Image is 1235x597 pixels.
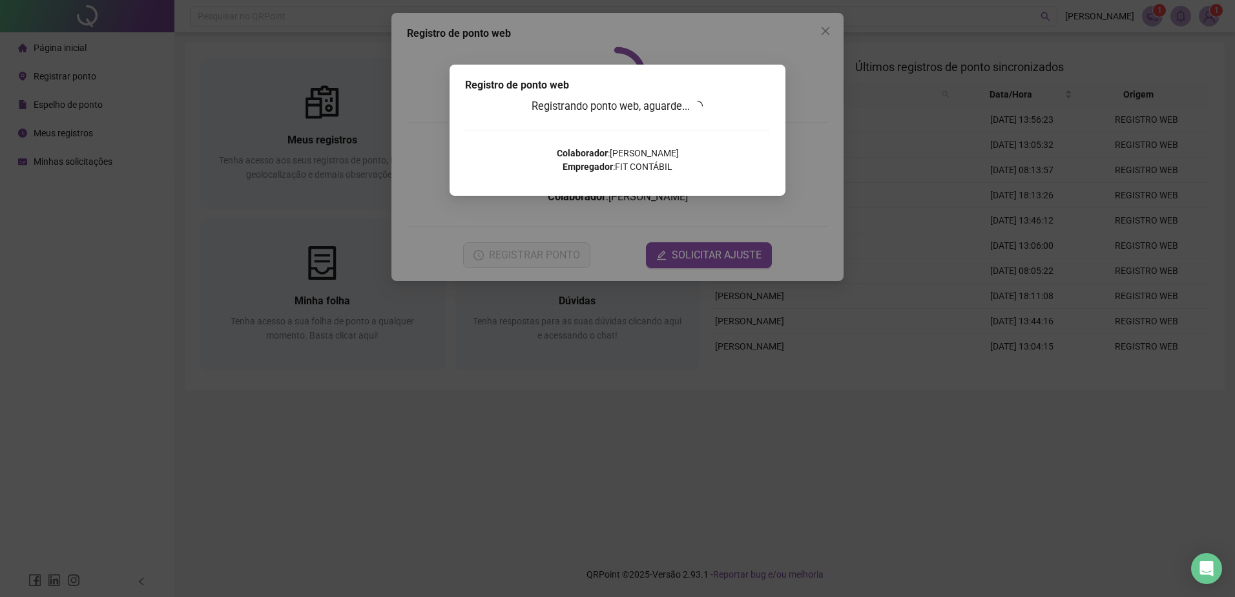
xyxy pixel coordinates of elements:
[692,101,703,111] span: loading
[465,147,770,174] p: : [PERSON_NAME] : FIT CONTÁBIL
[1191,553,1222,584] div: Open Intercom Messenger
[465,98,770,115] h3: Registrando ponto web, aguarde...
[557,148,608,158] strong: Colaborador
[563,162,613,172] strong: Empregador
[465,78,770,93] div: Registro de ponto web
